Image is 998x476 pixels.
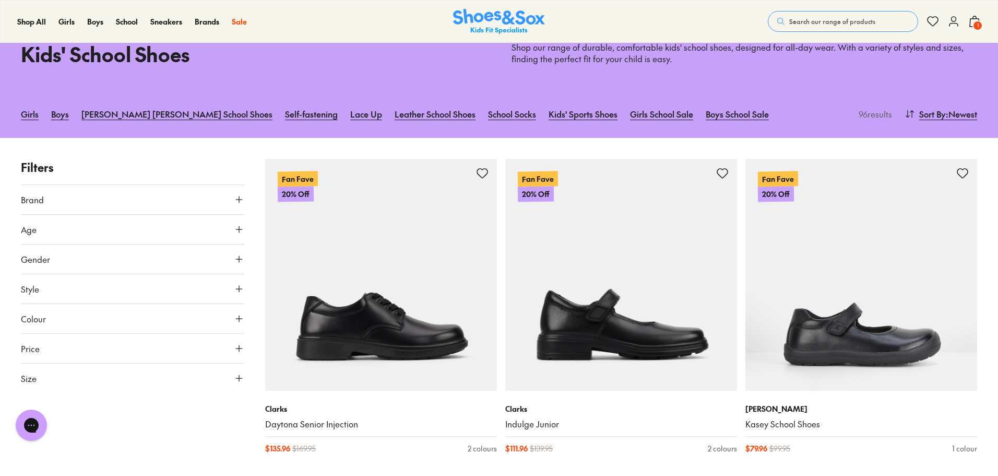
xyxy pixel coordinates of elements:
[854,108,892,120] p: 96 results
[453,9,545,34] a: Shoes & Sox
[789,17,875,26] span: Search our range of products
[395,102,476,125] a: Leather School Shoes
[946,108,977,120] span: : Newest
[350,102,382,125] a: Lace Up
[745,403,977,414] p: [PERSON_NAME]
[58,16,75,27] a: Girls
[518,186,554,202] p: 20% Off
[21,364,244,393] button: Size
[21,245,244,274] button: Gender
[21,283,39,295] span: Style
[232,16,247,27] a: Sale
[278,186,314,202] p: 20% Off
[21,39,486,69] h1: Kids' School Shoes
[21,185,244,214] button: Brand
[745,159,977,391] a: Fan Fave20% Off
[265,419,497,430] a: Daytona Senior Injection
[919,108,946,120] span: Sort By
[150,16,182,27] a: Sneakers
[758,171,798,187] p: Fan Fave
[21,102,39,125] a: Girls
[21,334,244,363] button: Price
[745,419,977,430] a: Kasey School Shoes
[116,16,138,27] a: School
[512,42,977,65] p: Shop our range of durable, comfortable kids' school shoes, designed for all-day wear. With a vari...
[265,443,290,454] span: $ 135.96
[769,443,790,454] span: $ 99.95
[968,10,981,33] button: 1
[278,171,318,187] p: Fan Fave
[505,419,737,430] a: Indulge Junior
[21,274,244,304] button: Style
[17,16,46,27] a: Shop All
[21,342,40,355] span: Price
[706,102,769,125] a: Boys School Sale
[505,443,528,454] span: $ 111.96
[768,11,918,32] button: Search our range of products
[488,102,536,125] a: School Socks
[468,443,497,454] div: 2 colours
[708,443,737,454] div: 2 colours
[21,193,44,206] span: Brand
[505,159,737,391] a: Fan Fave20% Off
[21,253,50,265] span: Gender
[972,20,983,31] span: 1
[10,406,52,445] iframe: Gorgias live chat messenger
[905,102,977,125] button: Sort By:Newest
[265,159,497,391] a: Fan Fave20% Off
[952,443,977,454] div: 1 colour
[549,102,617,125] a: Kids' Sports Shoes
[453,9,545,34] img: SNS_Logo_Responsive.svg
[265,403,497,414] p: Clarks
[745,443,767,454] span: $ 79.96
[21,159,244,176] p: Filters
[21,372,37,385] span: Size
[518,171,558,187] p: Fan Fave
[21,304,244,333] button: Colour
[292,443,316,454] span: $ 169.95
[21,223,37,236] span: Age
[195,16,219,27] a: Brands
[630,102,693,125] a: Girls School Sale
[87,16,103,27] a: Boys
[758,186,794,202] p: 20% Off
[21,312,46,325] span: Colour
[530,443,553,454] span: $ 139.95
[285,102,338,125] a: Self-fastening
[81,102,272,125] a: [PERSON_NAME] [PERSON_NAME] School Shoes
[505,403,737,414] p: Clarks
[21,215,244,244] button: Age
[51,102,69,125] a: Boys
